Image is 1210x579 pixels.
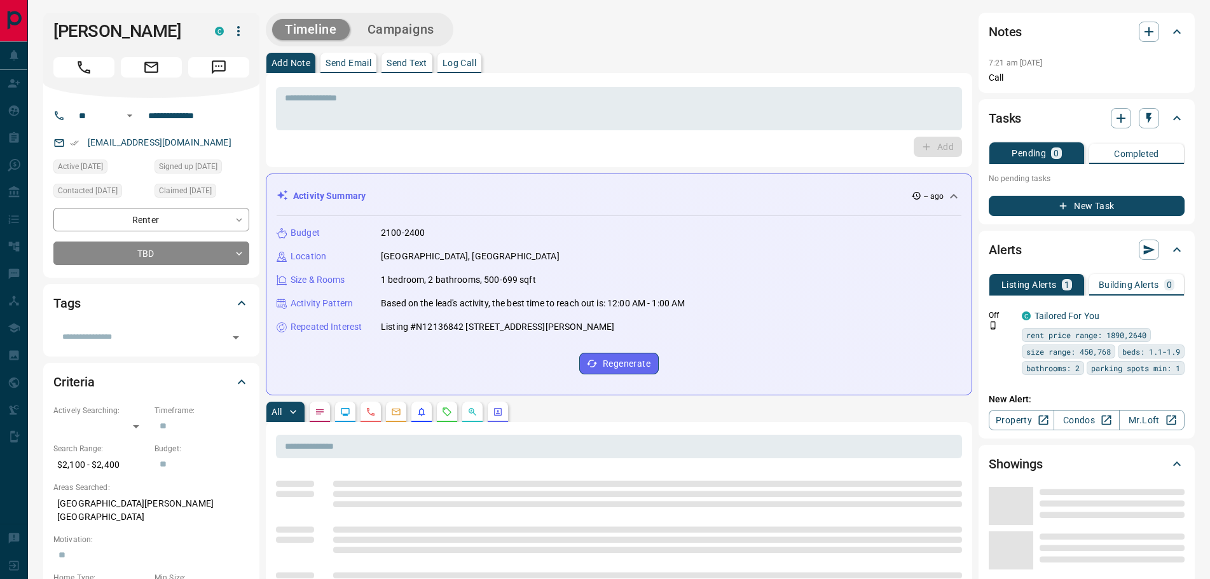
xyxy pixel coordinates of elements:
button: Campaigns [355,19,447,40]
div: Sat Aug 16 2025 [155,160,249,177]
svg: Emails [391,407,401,417]
div: Sat Aug 16 2025 [53,160,148,177]
h2: Showings [989,454,1043,474]
a: [EMAIL_ADDRESS][DOMAIN_NAME] [88,137,231,147]
h1: [PERSON_NAME] [53,21,196,41]
div: condos.ca [215,27,224,36]
svg: Email Verified [70,139,79,147]
svg: Notes [315,407,325,417]
span: bathrooms: 2 [1026,362,1080,374]
p: Search Range: [53,443,148,454]
span: rent price range: 1890,2640 [1026,329,1146,341]
svg: Agent Actions [493,407,503,417]
span: beds: 1.1-1.9 [1122,345,1180,358]
span: Message [188,57,249,78]
h2: Notes [989,22,1022,42]
p: Listing Alerts [1001,280,1057,289]
p: Building Alerts [1099,280,1159,289]
span: Active [DATE] [58,160,103,173]
div: Showings [989,449,1185,479]
p: 0 [1167,280,1172,289]
div: Notes [989,17,1185,47]
button: Timeline [272,19,350,40]
p: [GEOGRAPHIC_DATA], [GEOGRAPHIC_DATA] [381,250,560,263]
svg: Opportunities [467,407,478,417]
div: Sat Aug 16 2025 [155,184,249,201]
p: Off [989,310,1014,321]
button: Regenerate [579,353,659,374]
a: Condos [1054,410,1119,430]
p: Location [291,250,326,263]
a: Tailored For You [1035,311,1099,321]
p: Send Email [326,58,371,67]
p: 7:21 am [DATE] [989,58,1043,67]
a: Mr.Loft [1119,410,1185,430]
p: Log Call [443,58,476,67]
span: size range: 450,768 [1026,345,1111,358]
div: Renter [53,208,249,231]
svg: Requests [442,407,452,417]
p: Completed [1114,149,1159,158]
div: Tags [53,288,249,318]
p: Size & Rooms [291,273,345,287]
p: -- ago [924,191,944,202]
p: Activity Summary [293,189,366,203]
p: 2100-2400 [381,226,425,240]
p: All [272,407,282,416]
div: condos.ca [1022,311,1031,320]
p: Listing #N12136842 [STREET_ADDRESS][PERSON_NAME] [381,320,614,334]
button: Open [122,108,137,123]
div: Activity Summary-- ago [277,184,961,208]
p: Areas Searched: [53,482,249,493]
p: 0 [1054,149,1059,158]
p: Send Text [387,58,427,67]
a: Property [989,410,1054,430]
p: Actively Searching: [53,405,148,416]
div: Criteria [53,367,249,397]
span: Signed up [DATE] [159,160,217,173]
svg: Lead Browsing Activity [340,407,350,417]
span: Contacted [DATE] [58,184,118,197]
svg: Push Notification Only [989,321,998,330]
h2: Tags [53,293,80,313]
div: Alerts [989,235,1185,265]
p: $2,100 - $2,400 [53,454,148,475]
p: New Alert: [989,393,1185,406]
p: No pending tasks [989,169,1185,188]
svg: Calls [366,407,376,417]
p: [GEOGRAPHIC_DATA][PERSON_NAME][GEOGRAPHIC_DATA] [53,493,249,528]
p: Timeframe: [155,405,249,416]
button: New Task [989,196,1185,216]
div: Tasks [989,103,1185,133]
p: Budget [291,226,320,240]
p: Pending [1012,149,1046,158]
p: Motivation: [53,534,249,545]
span: Claimed [DATE] [159,184,212,197]
p: Repeated Interest [291,320,362,334]
svg: Listing Alerts [416,407,427,417]
span: Email [121,57,182,78]
div: Sat Aug 16 2025 [53,184,148,201]
span: parking spots min: 1 [1091,362,1180,374]
button: Open [227,329,245,346]
h2: Alerts [989,240,1022,260]
div: TBD [53,242,249,265]
p: Budget: [155,443,249,454]
p: Call [989,71,1185,85]
p: Based on the lead's activity, the best time to reach out is: 12:00 AM - 1:00 AM [381,297,685,310]
p: Add Note [272,58,310,67]
p: Activity Pattern [291,297,353,310]
h2: Criteria [53,372,95,392]
h2: Tasks [989,108,1021,128]
p: 1 bedroom, 2 bathrooms, 500-699 sqft [381,273,536,287]
span: Call [53,57,114,78]
p: 1 [1064,280,1069,289]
